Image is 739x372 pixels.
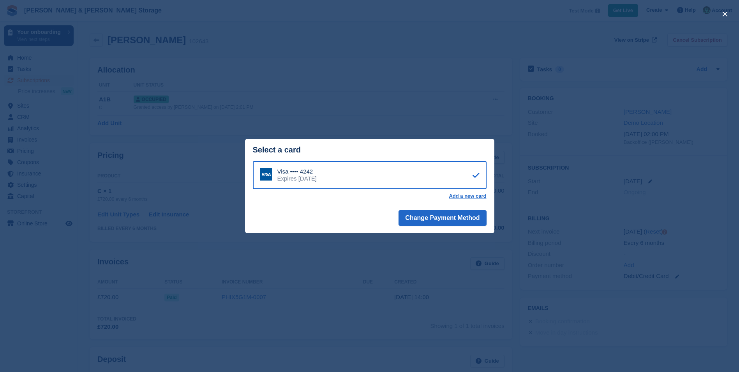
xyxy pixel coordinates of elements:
div: Visa •••• 4242 [277,168,317,175]
button: close [719,8,731,20]
div: Expires [DATE] [277,175,317,182]
button: Change Payment Method [399,210,486,226]
a: Add a new card [449,193,486,199]
img: Visa Logo [260,168,272,181]
div: Select a card [253,145,487,154]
